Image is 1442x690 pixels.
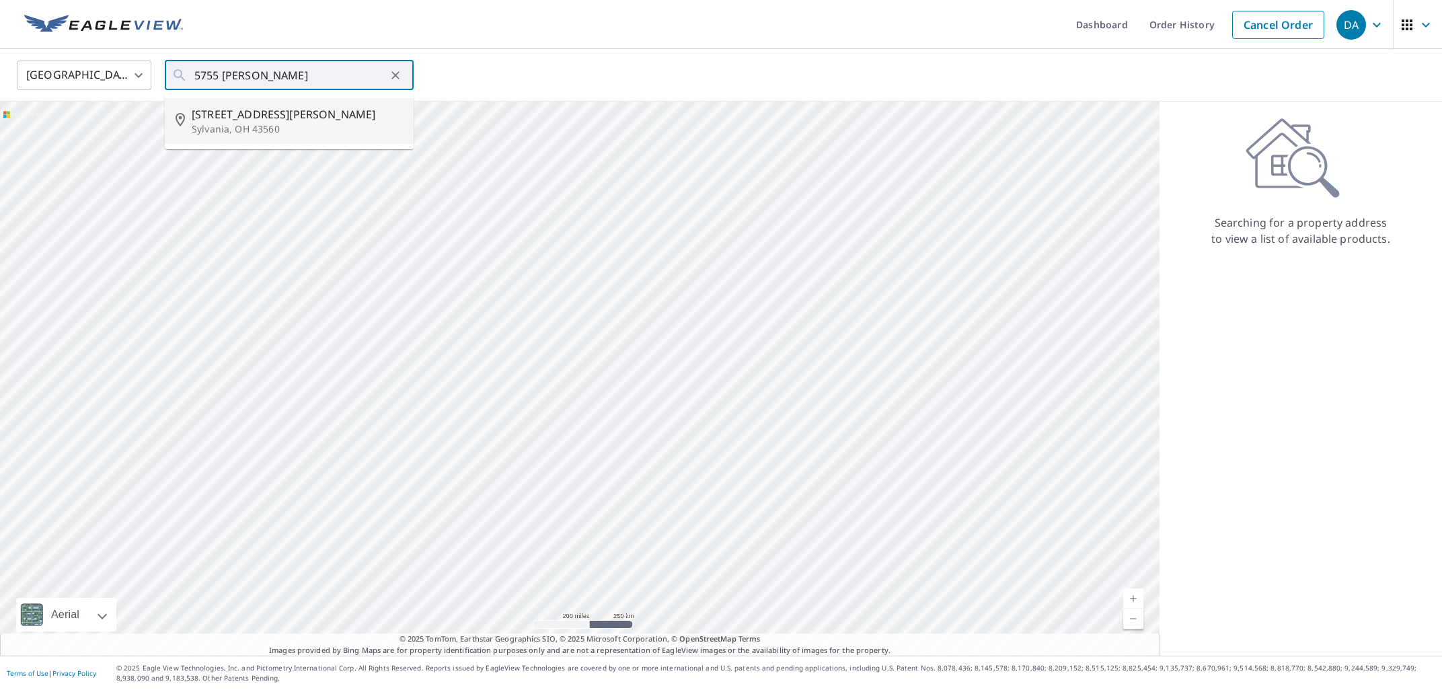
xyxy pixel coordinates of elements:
[7,669,96,677] p: |
[17,56,151,94] div: [GEOGRAPHIC_DATA]
[1232,11,1324,39] a: Cancel Order
[738,634,761,644] a: Terms
[1123,609,1143,629] a: Current Level 5, Zoom Out
[47,598,83,631] div: Aerial
[7,668,48,678] a: Terms of Use
[192,106,403,122] span: [STREET_ADDRESS][PERSON_NAME]
[1123,588,1143,609] a: Current Level 5, Zoom In
[116,663,1435,683] p: © 2025 Eagle View Technologies, Inc. and Pictometry International Corp. All Rights Reserved. Repo...
[1336,10,1366,40] div: DA
[1211,215,1391,247] p: Searching for a property address to view a list of available products.
[679,634,736,644] a: OpenStreetMap
[400,634,761,645] span: © 2025 TomTom, Earthstar Geographics SIO, © 2025 Microsoft Corporation, ©
[16,598,116,631] div: Aerial
[52,668,96,678] a: Privacy Policy
[24,15,183,35] img: EV Logo
[194,56,386,94] input: Search by address or latitude-longitude
[192,122,403,136] p: Sylvania, OH 43560
[386,66,405,85] button: Clear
